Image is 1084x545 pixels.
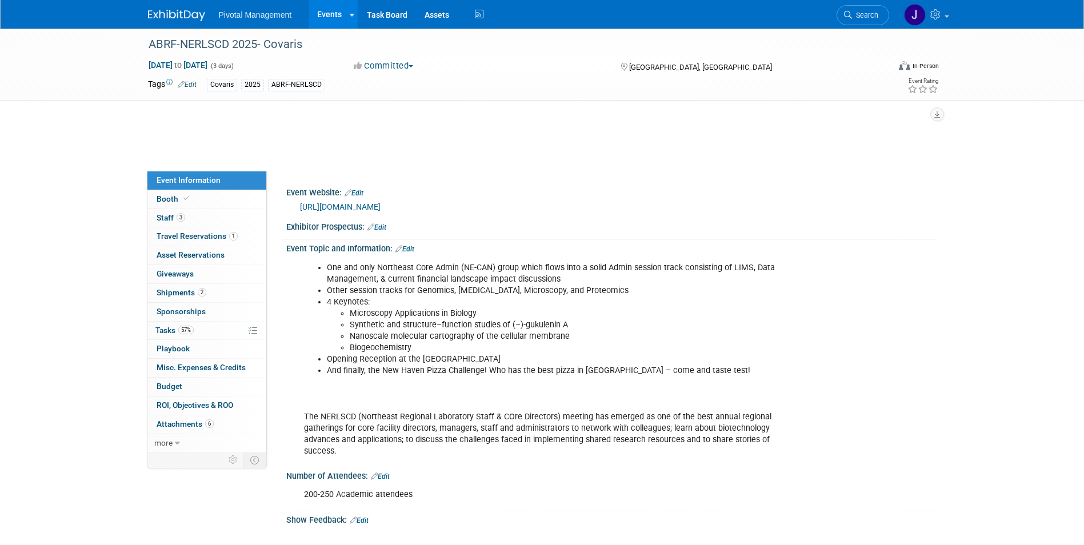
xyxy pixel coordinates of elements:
img: ExhibitDay [148,10,205,21]
span: [GEOGRAPHIC_DATA], [GEOGRAPHIC_DATA] [629,63,772,71]
span: Sponsorships [157,307,206,316]
span: 57% [178,326,194,334]
span: Playbook [157,344,190,353]
span: ROI, Objectives & ROO [157,400,233,410]
div: In-Person [912,62,939,70]
td: Tags [148,78,197,91]
a: Event Information [147,171,266,190]
div: Event Topic and Information: [286,240,937,255]
a: Travel Reservations1 [147,227,266,246]
li: Biogeochemistry [350,342,804,354]
li: Synthetic and structure–function studies of (–)-gukulenin A [350,319,804,331]
a: Edit [345,189,363,197]
div: Show Feedback: [286,511,937,526]
span: (3 days) [210,62,234,70]
span: 3 [177,213,185,222]
a: Sponsorships [147,303,266,321]
span: Giveaways [157,269,194,278]
div: Covaris [207,79,237,91]
a: Edit [178,81,197,89]
div: Event Format [822,59,939,77]
li: Opening Reception at the [GEOGRAPHIC_DATA] [327,354,804,365]
a: Edit [350,516,369,524]
a: Shipments2 [147,284,266,302]
a: Staff3 [147,209,266,227]
span: 1 [229,232,238,241]
img: Format-Inperson.png [899,61,910,70]
span: [DATE] [DATE] [148,60,208,70]
li: Nanoscale molecular cartography of the cellular membrane [350,331,804,342]
span: Search [852,11,878,19]
a: Tasks57% [147,322,266,340]
div: 2025 [241,79,264,91]
div: ABRF-NERLSCD 2025- Covaris [145,34,872,55]
span: Event Information [157,175,221,185]
span: 2 [198,288,206,296]
span: 6 [205,419,214,428]
button: Committed [350,60,418,72]
a: Giveaways [147,265,266,283]
span: more [154,438,173,447]
img: Jessica Gatton [904,4,926,26]
li: 4 Keynotes: [327,296,804,354]
a: Edit [371,472,390,480]
span: Travel Reservations [157,231,238,241]
td: Personalize Event Tab Strip [223,452,243,467]
div: Number of Attendees: [286,467,937,482]
a: Search [837,5,889,25]
a: Asset Reservations [147,246,266,265]
span: Attachments [157,419,214,428]
a: Budget [147,378,266,396]
span: Pivotal Management [219,10,292,19]
div: Event Website: [286,184,937,199]
a: Misc. Expenses & Credits [147,359,266,377]
td: Toggle Event Tabs [243,452,266,467]
div: The NERLSCD (Northeast Regional Laboratory Staff & COre Directors) meeting has emerged as one of ... [296,257,811,463]
a: Edit [367,223,386,231]
a: more [147,434,266,452]
li: One and only Northeast Core Admin (NE-CAN) group which flows into a solid Admin session track con... [327,262,804,285]
div: Event Rating [907,78,938,84]
li: Microscopy Applications in Biology [350,308,804,319]
div: 200-250 Academic attendees [296,483,811,506]
a: Edit [395,245,414,253]
li: Other session tracks for Genomics, [MEDICAL_DATA], Microscopy, and Proteomics [327,285,804,296]
span: Tasks [155,326,194,335]
a: [URL][DOMAIN_NAME] [300,202,381,211]
i: Booth reservation complete [183,195,189,202]
a: ROI, Objectives & ROO [147,396,266,415]
span: to [173,61,183,70]
span: Budget [157,382,182,391]
span: Asset Reservations [157,250,225,259]
span: Booth [157,194,191,203]
a: Playbook [147,340,266,358]
span: Staff [157,213,185,222]
div: Exhibitor Prospectus: [286,218,937,233]
a: Attachments6 [147,415,266,434]
span: Shipments [157,288,206,297]
li: And finally, the New Haven Pizza Challenge! Who has the best pizza in [GEOGRAPHIC_DATA] – come an... [327,365,804,376]
span: Misc. Expenses & Credits [157,363,246,372]
div: ABRF-NERLSCD [268,79,325,91]
a: Booth [147,190,266,209]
